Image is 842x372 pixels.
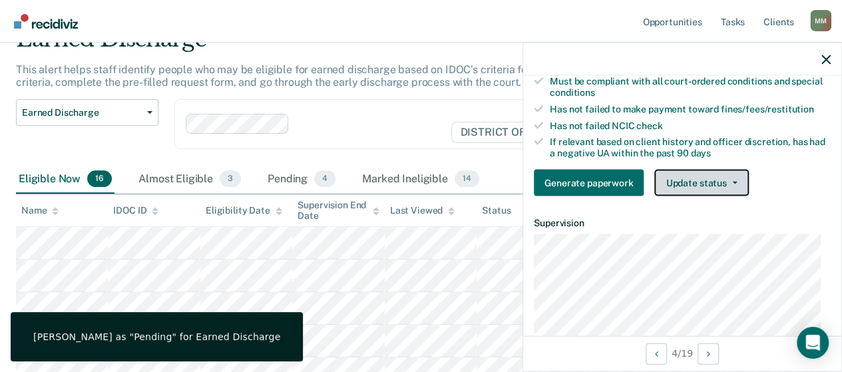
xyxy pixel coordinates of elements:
span: 14 [455,170,479,188]
div: If relevant based on client history and officer discretion, has had a negative UA within the past 90 [550,136,831,159]
span: conditions [550,87,595,98]
p: This alert helps staff identify people who may be eligible for earned discharge based on IDOC’s c... [16,63,742,89]
div: Has not failed to make payment toward [550,103,831,114]
button: Previous Opportunity [646,343,667,364]
span: check [636,120,662,130]
div: Status [482,205,511,216]
span: DISTRICT OFFICE 2, [GEOGRAPHIC_DATA] [451,122,690,143]
div: Name [21,205,59,216]
div: Open Intercom Messenger [797,327,829,359]
div: Has not failed NCIC [550,120,831,131]
div: Last Viewed [390,205,455,216]
div: Supervision End Date [298,200,379,222]
img: Recidiviz [14,14,78,29]
div: Eligibility Date [206,205,282,216]
div: 4 / 19 [523,335,841,371]
button: Update status [654,170,748,196]
button: Profile dropdown button [810,10,831,31]
div: Must be compliant with all court-ordered conditions and special [550,76,831,98]
span: 16 [87,170,112,188]
button: Next Opportunity [698,343,719,364]
dt: Supervision [534,218,831,229]
a: Navigate to form link [534,170,649,196]
span: 4 [314,170,335,188]
div: Marked Ineligible [359,165,481,194]
button: Generate paperwork [534,170,644,196]
div: Pending [265,165,338,194]
div: Earned Discharge [16,25,774,63]
span: 3 [220,170,241,188]
div: [PERSON_NAME] as "Pending" for Earned Discharge [33,331,280,343]
div: Eligible Now [16,165,114,194]
span: fines/fees/restitution [721,103,814,114]
div: M M [810,10,831,31]
span: Earned Discharge [22,107,142,118]
span: days [690,148,710,158]
div: Almost Eligible [136,165,244,194]
div: IDOC ID [113,205,158,216]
